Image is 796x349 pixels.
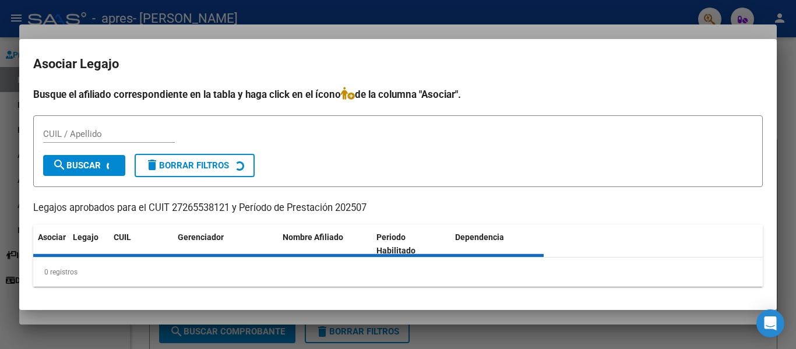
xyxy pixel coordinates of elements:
button: Buscar [43,155,125,176]
span: Buscar [52,160,101,171]
div: 0 registros [33,258,763,287]
datatable-header-cell: Dependencia [450,225,544,263]
span: Nombre Afiliado [283,232,343,242]
datatable-header-cell: Legajo [68,225,109,263]
button: Borrar Filtros [135,154,255,177]
span: CUIL [114,232,131,242]
h2: Asociar Legajo [33,53,763,75]
datatable-header-cell: CUIL [109,225,173,263]
datatable-header-cell: Gerenciador [173,225,278,263]
h4: Busque el afiliado correspondiente en la tabla y haga click en el ícono de la columna "Asociar". [33,87,763,102]
datatable-header-cell: Periodo Habilitado [372,225,450,263]
span: Legajo [73,232,98,242]
mat-icon: search [52,158,66,172]
span: Periodo Habilitado [376,232,415,255]
span: Dependencia [455,232,504,242]
span: Borrar Filtros [145,160,229,171]
datatable-header-cell: Nombre Afiliado [278,225,372,263]
mat-icon: delete [145,158,159,172]
datatable-header-cell: Asociar [33,225,68,263]
span: Asociar [38,232,66,242]
p: Legajos aprobados para el CUIT 27265538121 y Período de Prestación 202507 [33,201,763,216]
div: Open Intercom Messenger [756,309,784,337]
span: Gerenciador [178,232,224,242]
